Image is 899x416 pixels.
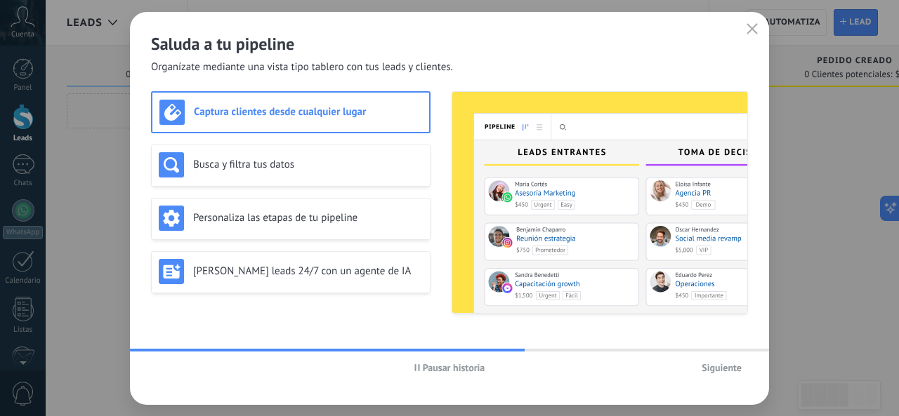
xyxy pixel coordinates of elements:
[695,357,748,378] button: Siguiente
[151,60,453,74] span: Organízate mediante una vista tipo tablero con tus leads y clientes.
[423,363,485,373] span: Pausar historia
[194,105,422,119] h3: Captura clientes desde cualquier lugar
[151,33,748,55] h2: Saluda a tu pipeline
[193,264,423,278] h3: [PERSON_NAME] leads 24/7 con un agente de IA
[702,363,742,373] span: Siguiente
[193,211,423,224] h3: Personaliza las etapas de tu pipeline
[193,158,423,171] h3: Busca y filtra tus datos
[408,357,492,378] button: Pausar historia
